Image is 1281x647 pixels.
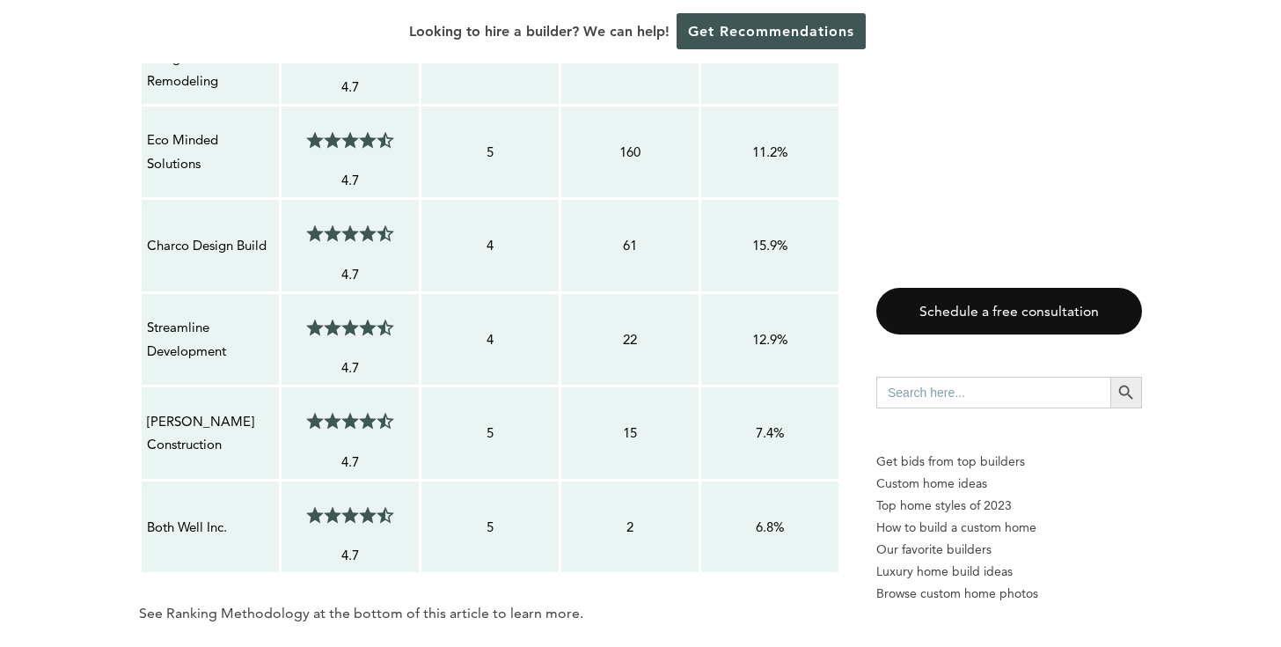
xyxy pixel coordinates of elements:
p: 22 [567,328,693,351]
p: Get bids from top builders [876,451,1142,473]
p: 6.8% [706,516,833,539]
p: 4 [427,328,553,351]
p: 4.7 [287,544,414,567]
p: Charco Design Build [147,234,274,257]
svg: Search [1116,383,1136,402]
p: See Ranking Methodology at the bottom of this article to learn more. [139,601,841,626]
p: 5 [427,516,553,539]
input: Search here... [876,377,1110,408]
p: 4.7 [287,451,414,474]
p: 12.9% [706,328,833,351]
p: 4.7 [287,76,414,99]
a: Schedule a free consultation [876,288,1142,335]
p: 4.7 [287,263,414,286]
a: Luxury home build ideas [876,561,1142,583]
p: Streamline Development [147,316,274,363]
p: 61 [567,234,693,257]
p: 5 [427,141,553,164]
p: 7.4% [706,422,833,445]
p: Eco Minded Solutions [147,129,274,175]
p: 160 [567,141,693,164]
a: Our favorite builders [876,539,1142,561]
a: Get Recommendations [677,13,866,49]
p: 11.2% [706,141,833,164]
a: Top home styles of 2023 [876,495,1142,517]
p: 15 [567,422,693,445]
p: 4.7 [287,169,414,192]
p: [PERSON_NAME] Construction [147,410,274,457]
a: How to build a custom home [876,517,1142,539]
p: 4.7 [287,357,414,379]
p: 5 [427,422,553,445]
p: 4 [427,234,553,257]
a: Browse custom home photos [876,583,1142,605]
a: Custom home ideas [876,473,1142,495]
p: 2 [567,516,693,539]
p: Both Well Inc. [147,516,274,539]
p: 15.9% [706,234,833,257]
